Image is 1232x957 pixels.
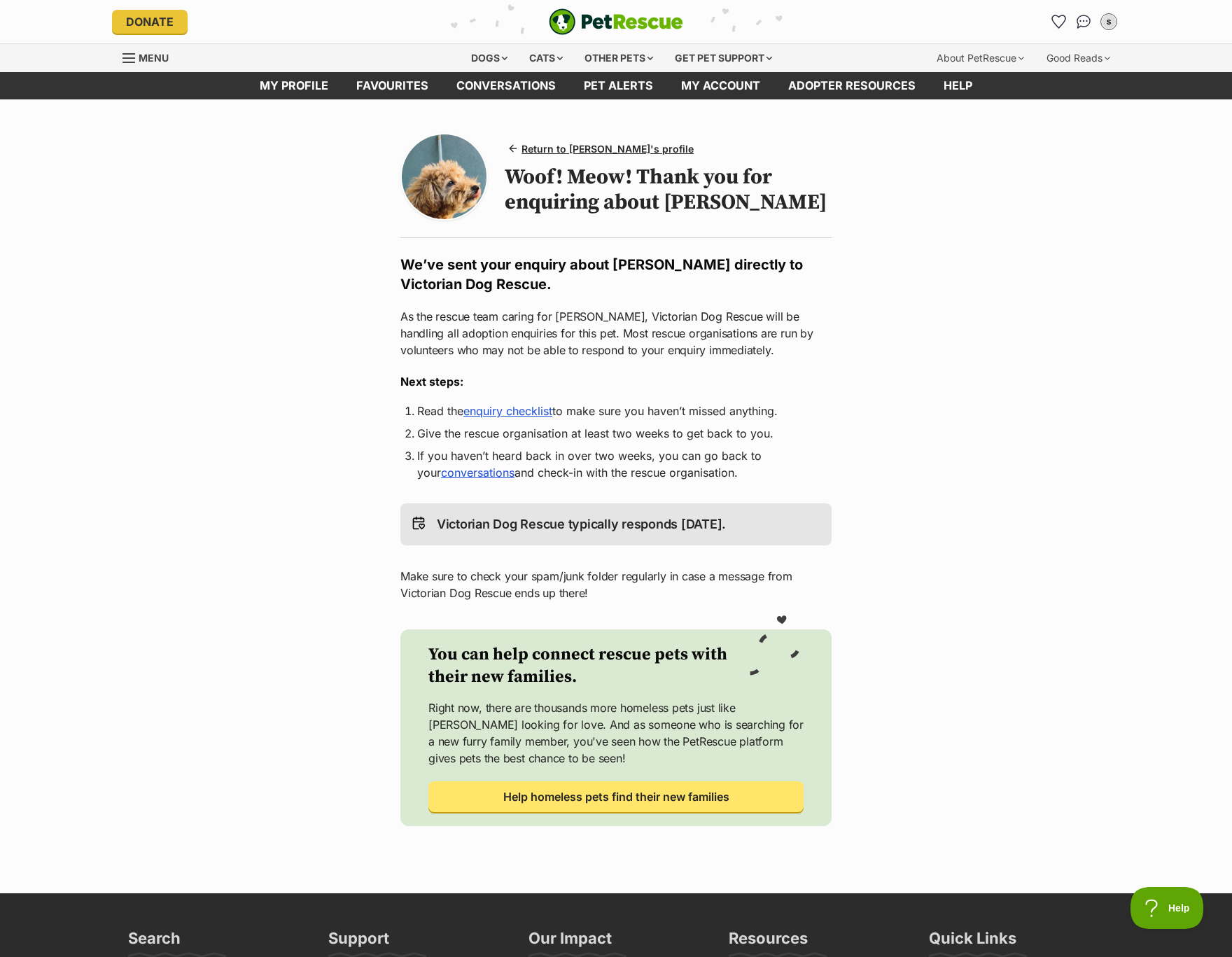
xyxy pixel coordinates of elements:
span: Return to [PERSON_NAME]'s profile [521,141,694,156]
a: My profile [246,72,342,99]
div: Other pets [575,44,663,72]
div: s [1102,15,1116,29]
p: As the rescue team caring for [PERSON_NAME], Victorian Dog Rescue will be handling all adoption e... [400,308,832,358]
li: Give the rescue organisation at least two weeks to get back to you. [417,425,815,442]
a: Help [930,72,986,99]
a: Adopter resources [774,72,930,99]
h1: Woof! Meow! Thank you for enquiring about [PERSON_NAME] [505,165,832,215]
span: Menu [139,52,169,64]
h3: Next steps: [400,373,832,390]
h3: Resources [729,928,808,956]
a: enquiry checklist [463,404,552,418]
iframe: Help Scout Beacon - Open [1130,887,1204,929]
h3: Quick Links [929,928,1016,956]
div: Good Reads [1037,44,1120,72]
img: Photo of Jerry Russellton [402,134,486,219]
div: Cats [519,44,573,72]
ul: Account quick links [1047,11,1120,33]
h2: We’ve sent your enquiry about [PERSON_NAME] directly to Victorian Dog Rescue. [400,255,832,294]
a: Return to [PERSON_NAME]'s profile [505,139,699,159]
button: My account [1098,11,1120,33]
div: Dogs [461,44,517,72]
a: conversations [441,466,514,480]
div: About PetRescue [927,44,1034,72]
a: Pet alerts [570,72,667,99]
li: Read the to make sure you haven’t missed anything. [417,403,815,419]
p: Victorian Dog Rescue typically responds [DATE]. [437,515,726,534]
a: Conversations [1072,11,1095,33]
h3: Search [128,928,181,956]
img: logo-e224e6f780fb5917bec1dbf3a21bbac754714ae5b6737aabdf751b685950b380.svg [549,8,683,35]
a: Donate [112,10,188,34]
img: chat-41dd97257d64d25036548639549fe6c8038ab92f7586957e7f3b1b290dea8141.svg [1077,15,1091,29]
a: conversations [442,72,570,99]
a: Favourites [342,72,442,99]
a: PetRescue [549,8,683,35]
a: My account [667,72,774,99]
p: Right now, there are thousands more homeless pets just like [PERSON_NAME] looking for love. And a... [428,699,804,767]
h2: You can help connect rescue pets with their new families. [428,643,748,688]
a: Favourites [1047,11,1070,33]
h3: Our Impact [528,928,612,956]
p: Make sure to check your spam/junk folder regularly in case a message from Victorian Dog Rescue en... [400,568,832,601]
div: Get pet support [665,44,782,72]
li: If you haven’t heard back in over two weeks, you can go back to your and check-in with the rescue... [417,447,815,481]
a: Menu [122,44,178,69]
h3: Support [328,928,389,956]
a: Help homeless pets find their new families [428,781,804,812]
span: Help homeless pets find their new families [503,788,729,805]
